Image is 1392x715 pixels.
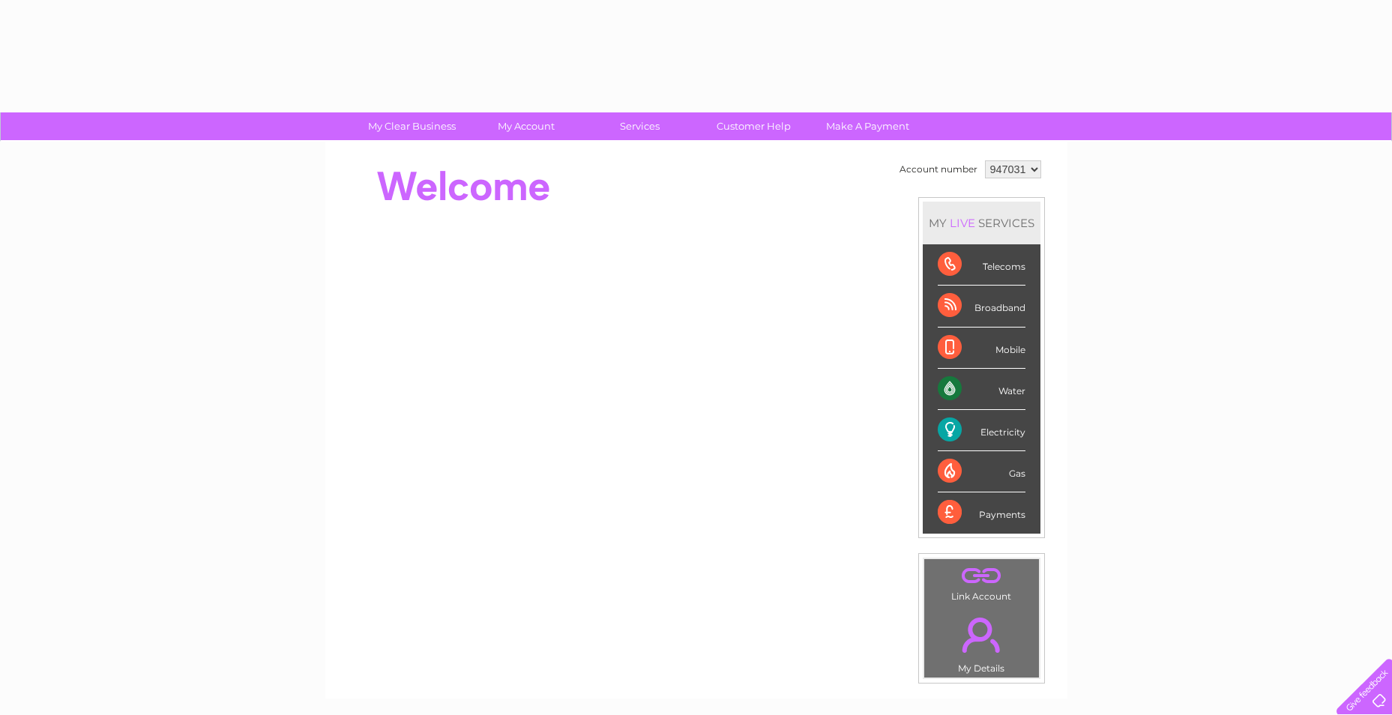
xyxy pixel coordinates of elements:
a: . [928,609,1035,661]
a: My Account [464,112,588,140]
a: Customer Help [692,112,816,140]
a: Make A Payment [806,112,929,140]
div: Telecoms [938,244,1025,286]
div: Water [938,369,1025,410]
td: Account number [896,157,981,182]
div: Electricity [938,410,1025,451]
a: My Clear Business [350,112,474,140]
a: Services [578,112,702,140]
div: Broadband [938,286,1025,327]
div: LIVE [947,216,978,230]
td: My Details [924,605,1040,678]
div: Payments [938,492,1025,533]
div: MY SERVICES [923,202,1040,244]
div: Gas [938,451,1025,492]
td: Link Account [924,558,1040,606]
a: . [928,563,1035,589]
div: Mobile [938,328,1025,369]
